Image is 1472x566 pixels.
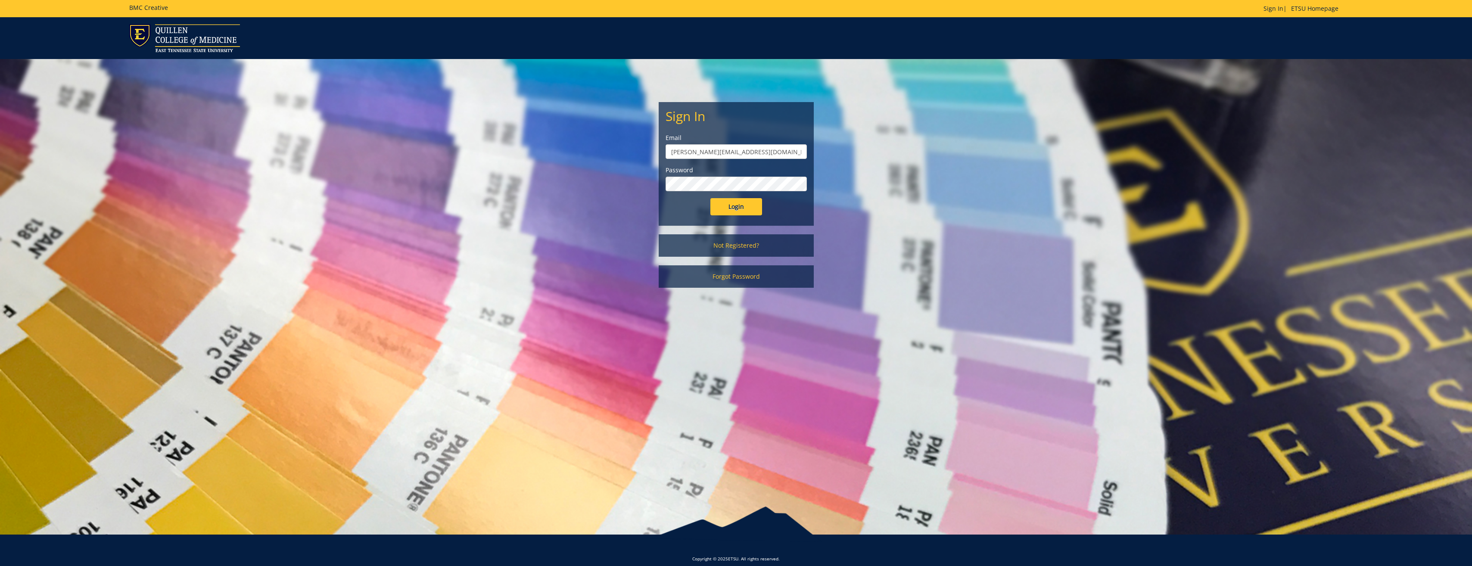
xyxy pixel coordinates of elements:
p: | [1263,4,1343,13]
a: Sign In [1263,4,1283,12]
a: Not Registered? [659,234,814,257]
a: ETSU [728,556,738,562]
label: Email [666,134,807,142]
a: ETSU Homepage [1287,4,1343,12]
input: Login [710,198,762,215]
h5: BMC Creative [129,4,168,11]
h2: Sign In [666,109,807,123]
a: Forgot Password [659,265,814,288]
img: ETSU logo [129,24,240,52]
label: Password [666,166,807,174]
